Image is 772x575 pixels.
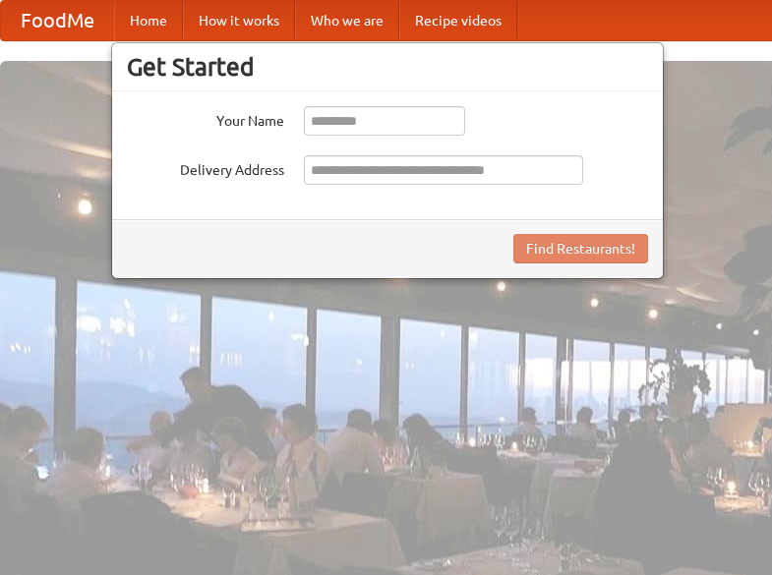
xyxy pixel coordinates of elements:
[114,1,183,40] a: Home
[127,106,284,131] label: Your Name
[127,155,284,180] label: Delivery Address
[1,1,114,40] a: FoodMe
[399,1,517,40] a: Recipe videos
[295,1,399,40] a: Who we are
[183,1,295,40] a: How it works
[513,234,648,263] button: Find Restaurants!
[127,52,648,82] h3: Get Started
